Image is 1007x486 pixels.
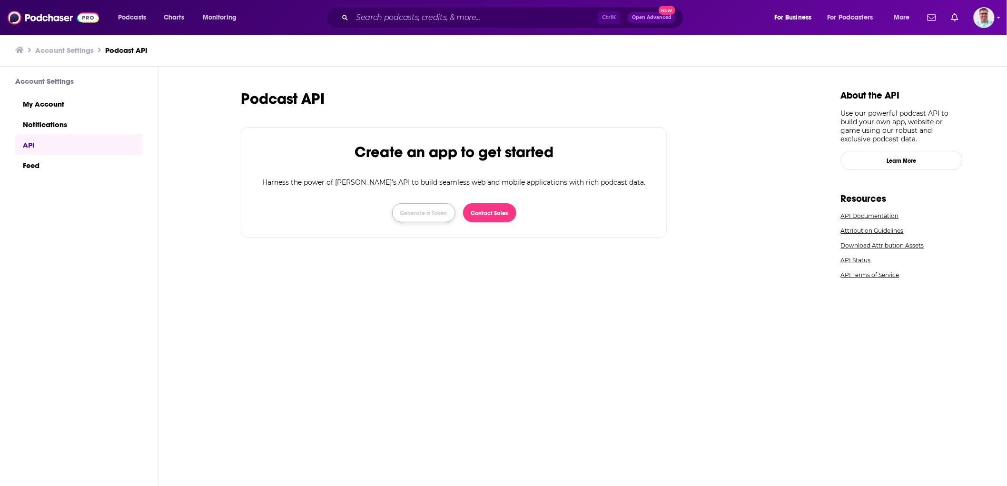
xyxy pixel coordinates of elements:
a: API Status [841,257,963,264]
button: open menu [196,10,249,25]
button: Generate a Token [392,203,455,222]
a: Learn More [841,151,963,170]
h1: Podcast API [241,89,774,108]
button: open menu [821,10,887,25]
a: Notifications [15,114,143,134]
h1: About the API [841,89,963,101]
a: Show notifications dropdown [924,10,940,26]
button: Contact Sales [463,203,516,222]
span: For Podcasters [828,11,873,24]
button: Open AdvancedNew [628,12,676,23]
p: Harness the power of [PERSON_NAME]’s API to build seamless web and mobile applications with rich ... [263,177,646,188]
a: API Terms of Service [841,271,963,278]
p: Use our powerful podcast API to build your own app, website or game using our robust and exclusiv... [841,109,963,143]
span: Monitoring [203,11,237,24]
img: Podchaser - Follow, Share and Rate Podcasts [8,9,99,27]
span: For Business [774,11,812,24]
a: Feed [15,155,143,175]
span: New [659,6,676,15]
a: Charts [158,10,190,25]
span: Open Advanced [632,15,671,20]
a: Show notifications dropdown [948,10,962,26]
a: Download Attribution Assets [841,242,963,249]
img: User Profile [974,7,995,28]
span: Logged in as marcus414 [974,7,995,28]
button: open menu [768,10,824,25]
span: Podcasts [118,11,146,24]
span: More [894,11,910,24]
a: Account Settings [35,46,94,55]
a: API [15,134,143,155]
a: Attribution Guidelines [841,227,963,234]
h2: Create an app to get started [355,143,553,161]
span: Charts [164,11,184,24]
button: Show profile menu [974,7,995,28]
button: open menu [887,10,922,25]
a: API Documentation [841,212,963,219]
span: Ctrl K [598,11,620,24]
input: Search podcasts, credits, & more... [352,10,598,25]
div: Search podcasts, credits, & more... [335,7,693,29]
button: open menu [111,10,158,25]
h3: Account Settings [15,77,143,86]
h1: Resources [841,193,963,205]
a: My Account [15,93,143,114]
a: Podcast API [105,46,148,55]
